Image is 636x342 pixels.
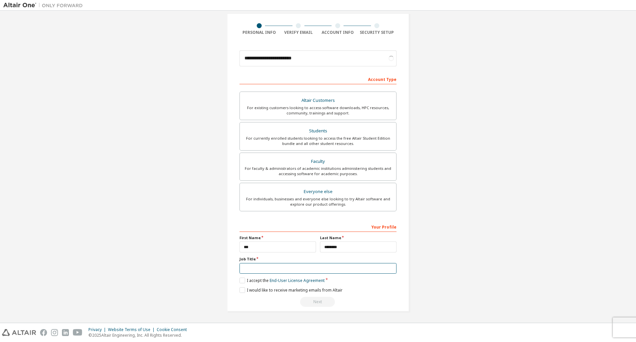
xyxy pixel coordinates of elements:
[40,329,47,336] img: facebook.svg
[157,327,191,332] div: Cookie Consent
[244,157,392,166] div: Faculty
[279,30,318,35] div: Verify Email
[239,287,343,293] label: I would like to receive marketing emails from Altair
[320,235,397,240] label: Last Name
[51,329,58,336] img: instagram.svg
[318,30,357,35] div: Account Info
[73,329,82,336] img: youtube.svg
[239,278,325,283] label: I accept the
[244,105,392,116] div: For existing customers looking to access software downloads, HPC resources, community, trainings ...
[239,221,397,232] div: Your Profile
[239,74,397,84] div: Account Type
[62,329,69,336] img: linkedin.svg
[244,96,392,105] div: Altair Customers
[244,136,392,146] div: For currently enrolled students looking to access the free Altair Student Edition bundle and all ...
[244,187,392,196] div: Everyone else
[88,327,108,332] div: Privacy
[357,30,397,35] div: Security Setup
[108,327,157,332] div: Website Terms of Use
[239,256,397,262] label: Job Title
[244,126,392,136] div: Students
[2,329,36,336] img: altair_logo.svg
[239,297,397,307] div: Please wait while checking email ...
[244,196,392,207] div: For individuals, businesses and everyone else looking to try Altair software and explore our prod...
[244,166,392,176] div: For faculty & administrators of academic institutions administering students and accessing softwa...
[3,2,86,9] img: Altair One
[239,30,279,35] div: Personal Info
[270,278,325,283] a: End-User License Agreement
[88,332,191,338] p: © 2025 Altair Engineering, Inc. All Rights Reserved.
[239,235,316,240] label: First Name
